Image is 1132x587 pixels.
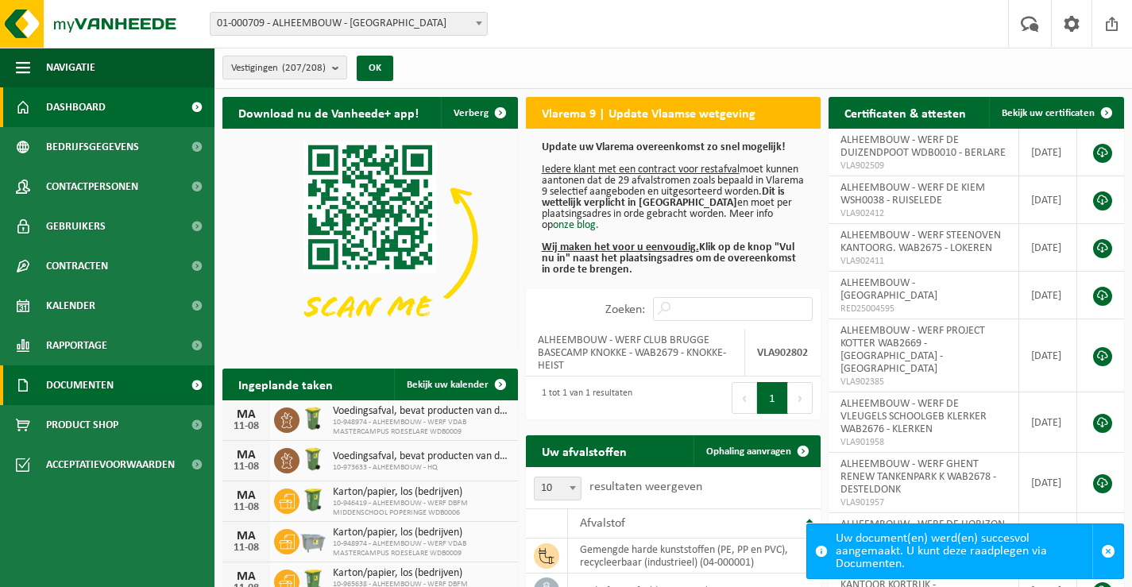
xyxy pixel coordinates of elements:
[1019,176,1077,224] td: [DATE]
[788,382,813,414] button: Next
[333,486,510,499] span: Karton/papier, los (bedrijven)
[299,486,326,513] img: WB-0240-HPE-GN-50
[1019,319,1077,392] td: [DATE]
[333,499,510,518] span: 10-946419 - ALHEEMBOUW - WERF DBFM MIDDENSCHOOL POPERINGE WDB0006
[46,207,106,246] span: Gebruikers
[840,255,1006,268] span: VLA902411
[840,325,985,375] span: ALHEEMBOUW - WERF PROJECT KOTTER WAB2669 - [GEOGRAPHIC_DATA] - [GEOGRAPHIC_DATA]
[333,527,510,539] span: Karton/papier, los (bedrijven)
[46,326,107,365] span: Rapportage
[407,380,489,390] span: Bekijk uw kalender
[840,496,1006,509] span: VLA901957
[211,13,487,35] span: 01-000709 - ALHEEMBOUW - OOSTNIEUWKERKE
[1019,453,1077,513] td: [DATE]
[454,108,489,118] span: Verberg
[46,405,118,445] span: Product Shop
[1019,272,1077,319] td: [DATE]
[230,461,262,473] div: 11-08
[840,230,1001,254] span: ALHEEMBOUW - WERF STEENOVEN KANTOORG. WAB2675 - LOKEREN
[840,134,1006,159] span: ALHEEMBOUW - WERF DE DUIZENDPOOT WDB0010 - BERLARE
[230,489,262,502] div: MA
[1019,224,1077,272] td: [DATE]
[605,303,645,316] label: Zoeken:
[542,141,786,153] b: Update uw Vlarema overeenkomst zo snel mogelijk!
[333,405,510,418] span: Voedingsafval, bevat producten van dierlijke oorsprong, onverpakt, categorie 3
[230,449,262,461] div: MA
[534,477,581,500] span: 10
[441,97,516,129] button: Verberg
[542,164,740,176] u: Iedere klant met een contract voor restafval
[394,369,516,400] a: Bekijk uw kalender
[840,436,1006,449] span: VLA901958
[542,241,796,276] b: Klik op de knop "Vul nu in" naast het plaatsingsadres om de overeenkomst in orde te brengen.
[46,127,139,167] span: Bedrijfsgegevens
[333,539,510,558] span: 10-948974 - ALHEEMBOUW - WERF VDAB MASTERCAMPUS ROESELARE WDB0009
[333,567,510,580] span: Karton/papier, los (bedrijven)
[46,286,95,326] span: Kalender
[46,445,175,485] span: Acceptatievoorwaarden
[542,142,806,276] p: moet kunnen aantonen dat de 29 afvalstromen zoals bepaald in Vlarema 9 selectief aangeboden en ui...
[757,347,808,359] strong: VLA902802
[840,277,937,302] span: ALHEEMBOUW - [GEOGRAPHIC_DATA]
[333,463,510,473] span: 10-973633 - ALHEEMBOUW - HQ
[526,97,771,128] h2: Vlarema 9 | Update Vlaamse wetgeving
[732,382,757,414] button: Previous
[333,450,510,463] span: Voedingsafval, bevat producten van dierlijke oorsprong, onverpakt, categorie 3
[333,418,510,437] span: 10-948974 - ALHEEMBOUW - WERF VDAB MASTERCAMPUS ROESELARE WDB0009
[230,530,262,543] div: MA
[1002,108,1095,118] span: Bekijk uw certificaten
[46,365,114,405] span: Documenten
[230,502,262,513] div: 11-08
[693,435,819,467] a: Ophaling aanvragen
[230,570,262,583] div: MA
[553,219,599,231] a: onze blog.
[282,63,326,73] count: (207/208)
[222,97,435,128] h2: Download nu de Vanheede+ app!
[542,186,785,209] b: Dit is wettelijk verplicht in [GEOGRAPHIC_DATA]
[299,446,326,473] img: WB-0140-HPE-GN-50
[840,182,985,207] span: ALHEEMBOUW - WERF DE KIEM WSH0038 - RUISELEDE
[1019,129,1077,176] td: [DATE]
[535,477,581,500] span: 10
[46,246,108,286] span: Contracten
[989,97,1122,129] a: Bekijk uw certificaten
[542,241,699,253] u: Wij maken het voor u eenvoudig.
[222,56,347,79] button: Vestigingen(207/208)
[526,435,643,466] h2: Uw afvalstoffen
[222,129,518,350] img: Download de VHEPlus App
[840,398,987,435] span: ALHEEMBOUW - WERF DE VLEUGELS SCHOOLGEB KLERKER WAB2676 - KLERKEN
[526,329,745,377] td: ALHEEMBOUW - WERF CLUB BRUGGE BASECAMP KNOKKE - WAB2679 - KNOKKE-HEIST
[230,543,262,554] div: 11-08
[829,97,982,128] h2: Certificaten & attesten
[231,56,326,80] span: Vestigingen
[230,421,262,432] div: 11-08
[840,160,1006,172] span: VLA902509
[836,524,1092,578] div: Uw document(en) werd(en) succesvol aangemaakt. U kunt deze raadplegen via Documenten.
[299,527,326,554] img: WB-2500-GAL-GY-01
[568,539,821,573] td: gemengde harde kunststoffen (PE, PP en PVC), recycleerbaar (industrieel) (04-000001)
[357,56,393,81] button: OK
[840,458,996,496] span: ALHEEMBOUW - WERF GHENT RENEW TANKENPARK K WAB2678 - DESTELDONK
[210,12,488,36] span: 01-000709 - ALHEEMBOUW - OOSTNIEUWKERKE
[299,405,326,432] img: WB-0140-HPE-GN-50
[840,303,1006,315] span: RED25004595
[840,207,1006,220] span: VLA902412
[222,369,349,400] h2: Ingeplande taken
[840,376,1006,388] span: VLA902385
[1019,513,1077,561] td: [DATE]
[589,481,702,493] label: resultaten weergeven
[757,382,788,414] button: 1
[840,519,1006,543] span: ALHEEMBOUW - WERF DE HORIZON KOOLSKAMP WSH0045 - KOOLSKAMP
[46,48,95,87] span: Navigatie
[580,517,625,530] span: Afvalstof
[1019,392,1077,453] td: [DATE]
[230,408,262,421] div: MA
[534,380,632,415] div: 1 tot 1 van 1 resultaten
[706,446,791,457] span: Ophaling aanvragen
[46,87,106,127] span: Dashboard
[46,167,138,207] span: Contactpersonen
